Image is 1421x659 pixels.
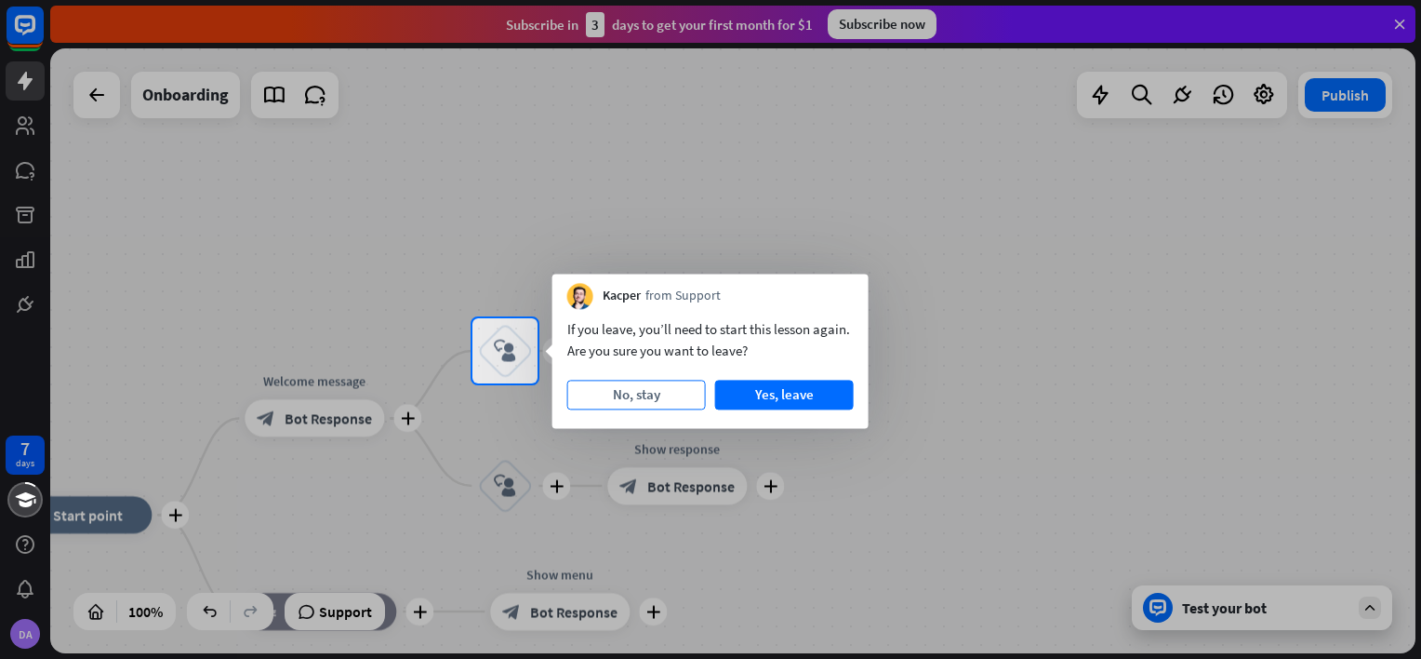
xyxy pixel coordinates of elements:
button: Open LiveChat chat widget [15,7,71,63]
div: If you leave, you’ll need to start this lesson again. Are you sure you want to leave? [567,318,854,361]
button: No, stay [567,380,706,410]
i: block_user_input [494,340,516,362]
button: Yes, leave [715,380,854,410]
span: Kacper [603,288,641,306]
span: from Support [645,288,721,306]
